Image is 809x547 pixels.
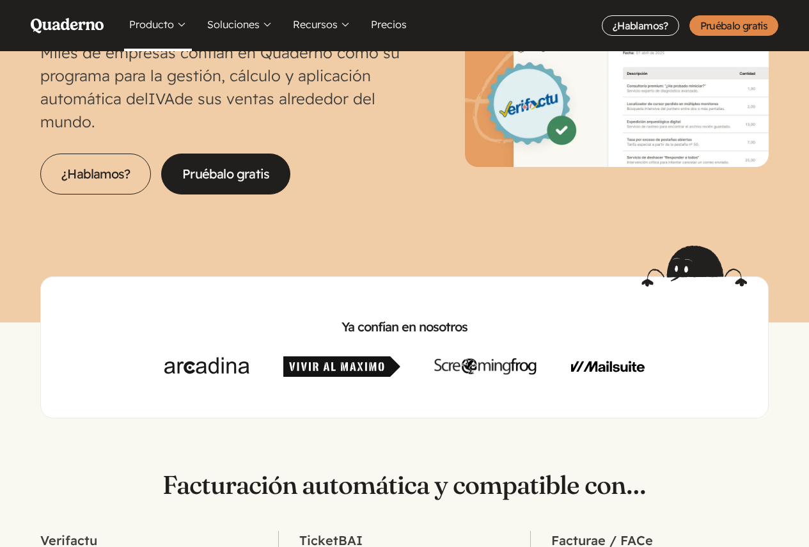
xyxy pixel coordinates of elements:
a: ¿Hablamos? [602,15,679,36]
p: Facturación automática y compatible con… [40,470,769,500]
img: Arcadina.com [164,356,249,377]
a: ¿Hablamos? [40,154,151,194]
img: Mailsuite [571,356,645,377]
p: Miles de empresas confían en Quaderno como su programa para la gestión, cálculo y aplicación auto... [40,41,404,133]
img: Vivir al Máximo [283,356,400,377]
a: Pruébalo gratis [161,154,290,194]
h2: Ya confían en nosotros [61,318,748,336]
img: Screaming Frog [434,356,537,377]
abbr: Impuesto sobre el Valor Añadido [148,89,175,108]
a: Pruébalo gratis [689,15,778,36]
